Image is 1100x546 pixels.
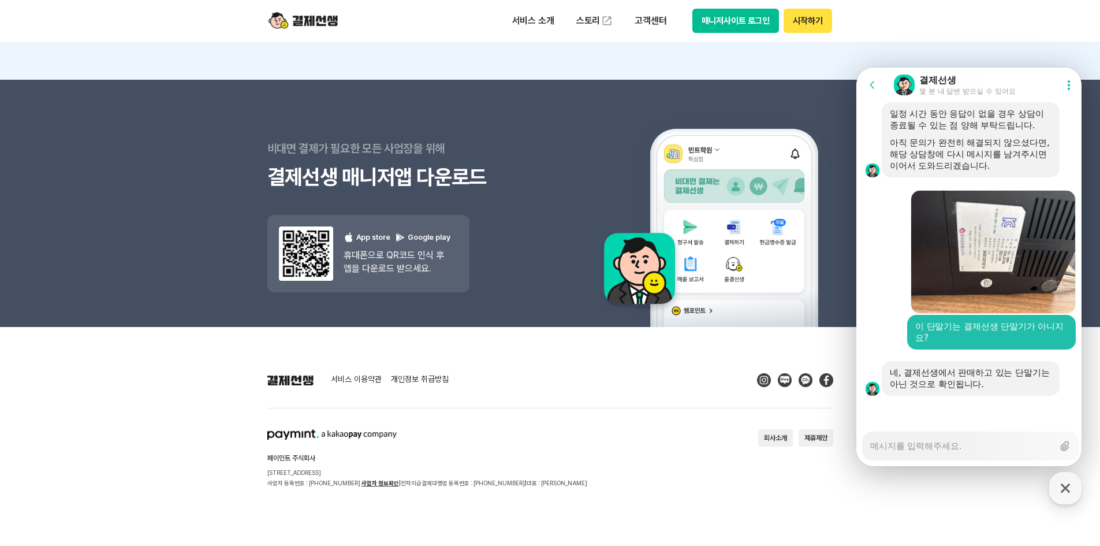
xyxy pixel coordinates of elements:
img: logo [269,10,338,32]
p: 사업자 등록번호 : [PHONE_NUMBER] 전자지급결제대행업 등록번호 : [PHONE_NUMBER] 대표 : [PERSON_NAME] [267,478,587,488]
a: 사업자 정보확인 [361,480,399,486]
span: | [399,480,401,486]
button: 매니저사이트 로그인 [692,9,780,33]
iframe: Channel chat [856,68,1082,466]
img: paymint logo [267,429,397,440]
img: 앱 예시 이미지 [589,82,833,327]
p: Google play [395,232,450,243]
img: Instagram [757,373,771,387]
h3: 결제선생 매니저앱 다운로드 [267,163,550,192]
img: Kakao Talk [799,373,812,387]
p: App store [344,232,390,243]
h2: 페이민트 주식회사 [267,455,587,462]
img: Blog [778,373,792,387]
p: [STREET_ADDRESS] [267,467,587,478]
button: 회사소개 [758,429,793,447]
button: 제휴제안 [799,429,833,447]
a: 개인정보 취급방침 [391,375,449,385]
span: | [525,480,527,486]
a: 스토리 [568,9,621,32]
img: 결제선생 로고 [267,375,314,385]
img: Facebook [819,373,833,387]
p: 휴대폰으로 QR코드 인식 후 앱을 다운로드 받으세요. [344,248,450,275]
p: 비대면 결제가 필요한 모든 사업장을 위해 [267,134,550,163]
img: 외부 도메인 오픈 [601,15,613,27]
img: 앱 다운도르드 qr [279,226,333,281]
img: 애플 로고 [344,232,354,243]
img: 구글 플레이 로고 [395,232,405,243]
p: 고객센터 [627,10,674,31]
p: 서비스 소개 [504,10,562,31]
button: 시작하기 [784,9,831,33]
a: 서비스 이용약관 [331,375,382,385]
